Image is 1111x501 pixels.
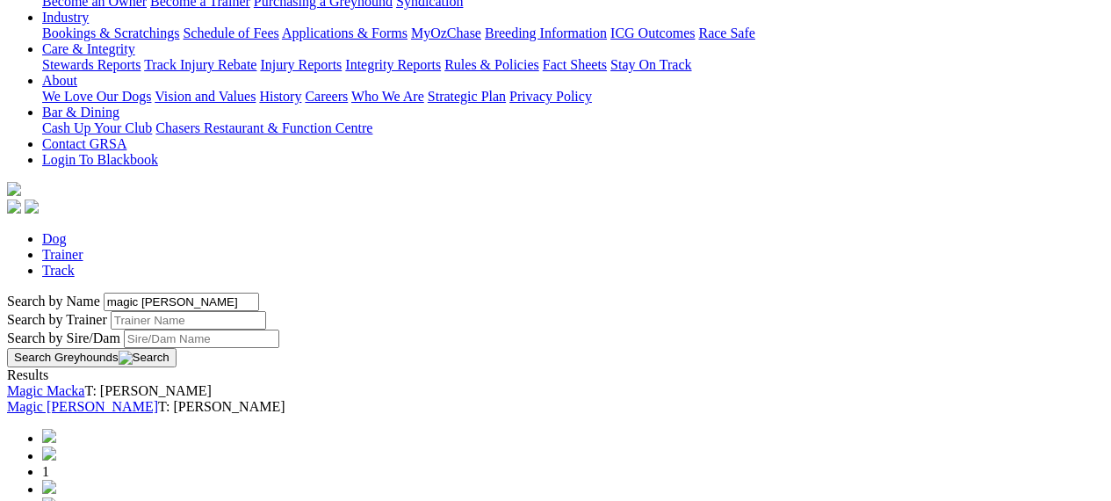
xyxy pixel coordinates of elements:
div: Care & Integrity [42,57,1104,73]
a: Magic [PERSON_NAME] [7,399,158,414]
a: Integrity Reports [345,57,441,72]
a: Login To Blackbook [42,152,158,167]
a: Chasers Restaurant & Function Centre [155,120,372,135]
a: Strategic Plan [428,89,506,104]
a: Injury Reports [260,57,342,72]
a: We Love Our Dogs [42,89,151,104]
img: Search [119,351,170,365]
a: About [42,73,77,88]
img: chevrons-left-pager-blue.svg [42,429,56,443]
a: Dog [42,231,67,246]
label: Search by Trainer [7,312,107,327]
img: twitter.svg [25,200,39,214]
a: Vision and Values [155,89,256,104]
a: Trainer [42,247,83,262]
div: Results [7,367,1104,383]
a: Cash Up Your Club [42,120,152,135]
a: Breeding Information [485,25,607,40]
a: Industry [42,10,89,25]
div: About [42,89,1104,105]
a: Track Injury Rebate [144,57,256,72]
a: Care & Integrity [42,41,135,56]
img: facebook.svg [7,200,21,214]
a: Careers [305,89,348,104]
label: Search by Name [7,294,100,309]
a: Applications & Forms [282,25,408,40]
label: Search by Sire/Dam [7,330,120,345]
span: 1 [42,464,49,479]
img: chevron-left-pager-blue.svg [42,447,56,461]
div: T: [PERSON_NAME] [7,383,1104,399]
a: Stewards Reports [42,57,141,72]
a: Schedule of Fees [183,25,278,40]
input: Search by Greyhound name [104,293,259,311]
img: logo-grsa-white.png [7,182,21,196]
a: Magic Macka [7,383,84,398]
a: Race Safe [698,25,754,40]
div: Bar & Dining [42,120,1104,136]
a: ICG Outcomes [610,25,695,40]
a: Track [42,263,75,278]
a: Bar & Dining [42,105,119,120]
a: Rules & Policies [444,57,539,72]
input: Search by Trainer name [111,311,266,330]
div: T: [PERSON_NAME] [7,399,1104,415]
a: Bookings & Scratchings [42,25,179,40]
div: Industry [42,25,1104,41]
a: Fact Sheets [543,57,607,72]
img: chevron-right-pager-blue.svg [42,480,56,494]
a: Privacy Policy [509,89,592,104]
a: Contact GRSA [42,136,126,151]
a: MyOzChase [411,25,481,40]
a: History [259,89,301,104]
button: Search Greyhounds [7,348,177,367]
a: Who We Are [351,89,424,104]
a: Stay On Track [610,57,691,72]
input: Search by Sire/Dam name [124,330,279,348]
